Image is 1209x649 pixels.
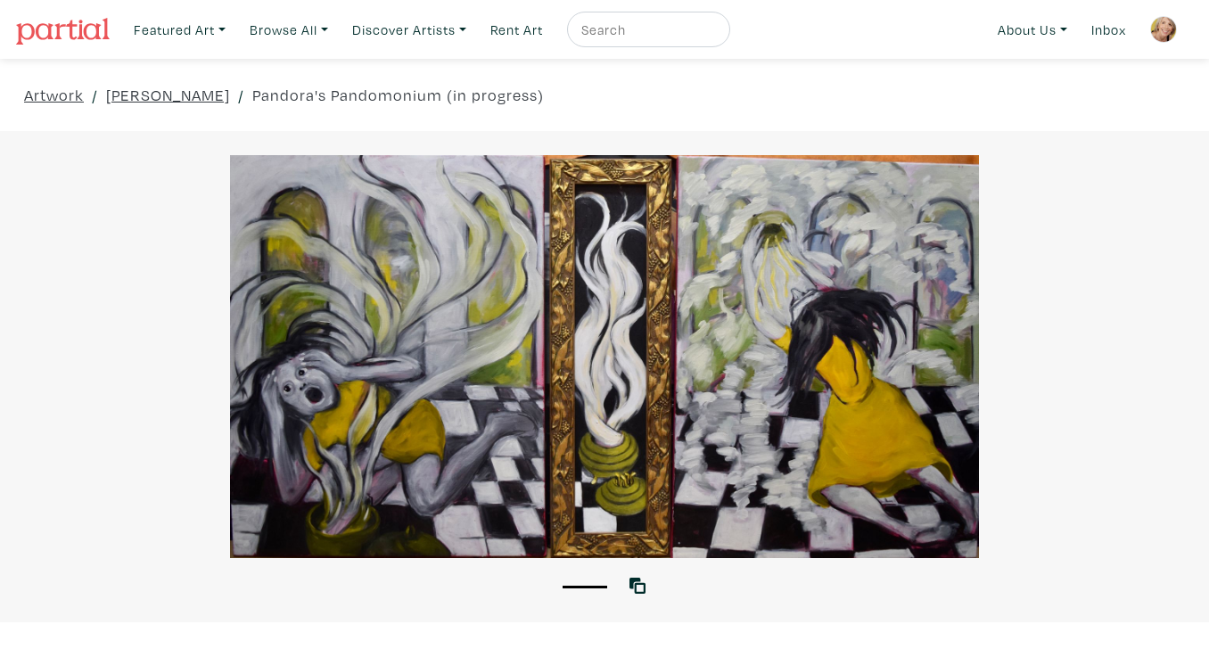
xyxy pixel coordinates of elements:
[482,12,551,48] a: Rent Art
[1150,16,1177,43] img: phpThumb.php
[106,83,230,107] a: [PERSON_NAME]
[563,586,607,588] button: 1 of 1
[92,83,98,107] span: /
[990,12,1075,48] a: About Us
[242,12,336,48] a: Browse All
[580,19,713,41] input: Search
[24,83,84,107] a: Artwork
[1083,12,1134,48] a: Inbox
[344,12,474,48] a: Discover Artists
[126,12,234,48] a: Featured Art
[238,83,244,107] span: /
[252,83,544,107] a: Pandora's Pandomonium (in progress)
